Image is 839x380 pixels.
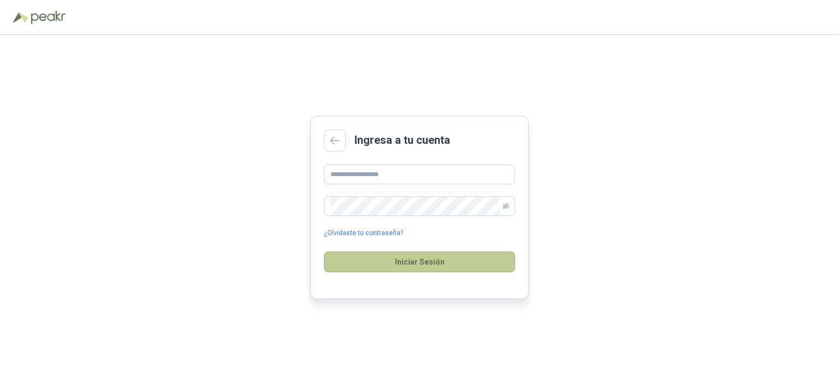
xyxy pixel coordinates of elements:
[503,203,509,209] span: eye-invisible
[13,12,28,23] img: Logo
[354,132,450,149] h2: Ingresa a tu cuenta
[324,228,403,238] a: ¿Olvidaste tu contraseña?
[324,252,515,272] button: Iniciar Sesión
[31,11,66,24] img: Peakr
